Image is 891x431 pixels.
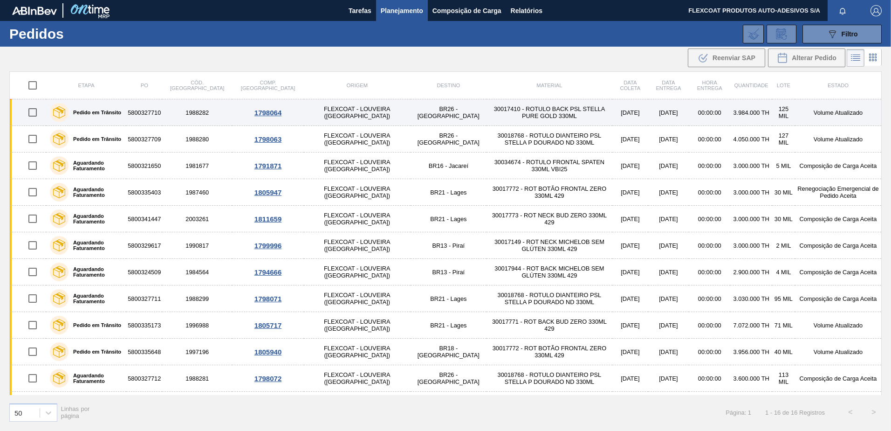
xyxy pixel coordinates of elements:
[648,365,689,392] td: [DATE]
[162,126,232,153] td: 1988280
[233,268,302,276] div: 1794666
[536,83,562,88] span: Material
[304,153,411,179] td: FLEXCOAT - LOUVEIRA ([GEOGRAPHIC_DATA])
[839,401,862,424] button: <
[10,179,882,206] a: Aguardando Faturamento58003354031987460FLEXCOAT - LOUVEIRA ([GEOGRAPHIC_DATA])BR21 - Lages3001777...
[69,136,121,142] label: Pedido em Trânsito
[304,99,411,126] td: FLEXCOAT - LOUVEIRA ([GEOGRAPHIC_DATA])
[487,259,612,285] td: 30017944 - ROT BACK MICHELOB SEM GLÚTEN 330ML 429
[772,179,795,206] td: 30 MIL
[487,206,612,232] td: 30017773 - ROT NECK BUD ZERO 330ML 429
[233,188,302,196] div: 1805947
[10,339,882,365] a: Pedido em Trânsito58003356481997196FLEXCOAT - LOUVEIRA ([GEOGRAPHIC_DATA])BR18 - [GEOGRAPHIC_DATA...
[730,312,772,339] td: 7.072.000 TH
[12,7,57,15] img: TNhmsLtSVTkK8tSr43FrP2fwEKptu5GPRR3wAAAABJRU5ErkJggg==
[648,259,689,285] td: [DATE]
[767,25,796,43] div: Solicitação de Revisão de Pedidos
[772,365,795,392] td: 113 MIL
[487,339,612,365] td: 30017772 - ROT BOTÃO FRONTAL ZERO 330ML 429
[612,285,648,312] td: [DATE]
[772,339,795,365] td: 40 MIL
[612,339,648,365] td: [DATE]
[411,312,487,339] td: BR21 - Lages
[648,179,689,206] td: [DATE]
[411,365,487,392] td: BR26 - [GEOGRAPHIC_DATA]
[10,312,882,339] a: Pedido em Trânsito58003351731996988FLEXCOAT - LOUVEIRA ([GEOGRAPHIC_DATA])BR21 - Lages30017771 - ...
[772,232,795,259] td: 2 MIL
[487,312,612,339] td: 30017771 - ROT BACK BUD ZERO 330ML 429
[648,232,689,259] td: [DATE]
[730,392,772,418] td: 1.620.000 TH
[126,126,162,153] td: 5800327709
[648,99,689,126] td: [DATE]
[347,83,368,88] span: Origem
[437,83,460,88] span: Destino
[648,153,689,179] td: [DATE]
[802,25,882,43] button: Filtro
[10,206,882,232] a: Aguardando Faturamento58003414472003261FLEXCOAT - LOUVEIRA ([GEOGRAPHIC_DATA])BR21 - Lages3001777...
[772,99,795,126] td: 125 MIL
[612,99,648,126] td: [DATE]
[688,49,765,67] div: Reenviar SAP
[411,153,487,179] td: BR16 - Jacareí
[487,232,612,259] td: 30017149 - ROT NECK MICHELOB SEM GLÚTEN 330ML 429
[233,242,302,250] div: 1799996
[689,179,730,206] td: 00:00:00
[656,80,681,91] span: Data entrega
[689,285,730,312] td: 00:00:00
[162,153,232,179] td: 1981677
[730,339,772,365] td: 3.956.000 TH
[689,312,730,339] td: 00:00:00
[304,126,411,153] td: FLEXCOAT - LOUVEIRA ([GEOGRAPHIC_DATA])
[233,348,302,356] div: 1805940
[304,259,411,285] td: FLEXCOAT - LOUVEIRA ([GEOGRAPHIC_DATA])
[233,375,302,382] div: 1798072
[14,409,22,417] div: 50
[411,206,487,232] td: BR21 - Lages
[795,312,882,339] td: Volume Atualizado
[511,5,542,16] span: Relatórios
[612,126,648,153] td: [DATE]
[697,80,722,91] span: Hora Entrega
[795,339,882,365] td: Volume Atualizado
[411,232,487,259] td: BR13 - Piraí
[795,259,882,285] td: Composição de Carga Aceita
[69,110,121,115] label: Pedido em Trânsito
[162,179,232,206] td: 1987460
[69,160,123,171] label: Aguardando Faturamento
[689,232,730,259] td: 00:00:00
[795,179,882,206] td: Renegociação Emergencial de Pedido Aceita
[772,312,795,339] td: 71 MIL
[411,339,487,365] td: BR18 - [GEOGRAPHIC_DATA]
[842,30,858,38] span: Filtro
[648,126,689,153] td: [DATE]
[411,179,487,206] td: BR21 - Lages
[795,126,882,153] td: Volume Atualizado
[126,259,162,285] td: 5800324509
[162,232,232,259] td: 1990817
[304,179,411,206] td: FLEXCOAT - LOUVEIRA ([GEOGRAPHIC_DATA])
[730,259,772,285] td: 2.900.000 TH
[162,312,232,339] td: 1996988
[828,4,857,17] button: Notificações
[233,215,302,223] div: 1811659
[487,285,612,312] td: 30018768 - ROTULO DIANTEIRO PSL STELLA P DOURADO ND 330ML
[126,153,162,179] td: 5800321650
[69,293,123,304] label: Aguardando Faturamento
[768,49,845,67] button: Alterar Pedido
[730,206,772,232] td: 3.000.000 TH
[487,392,612,418] td: 30017149 - ROT NECK MICHELOB SEM GLÚTEN 330ML 429
[304,206,411,232] td: FLEXCOAT - LOUVEIRA ([GEOGRAPHIC_DATA])
[233,321,302,329] div: 1805717
[648,312,689,339] td: [DATE]
[304,365,411,392] td: FLEXCOAT - LOUVEIRA ([GEOGRAPHIC_DATA])
[162,259,232,285] td: 1984564
[69,187,123,198] label: Aguardando Faturamento
[381,5,423,16] span: Planejamento
[795,99,882,126] td: Volume Atualizado
[648,285,689,312] td: [DATE]
[10,392,882,418] a: Aguardando Faturamento58003424712004248FLEXCOAT - LOUVEIRA ([GEOGRAPHIC_DATA])BR13 - Piraí3001714...
[743,25,764,43] div: Importar Negociações dos Pedidos
[612,206,648,232] td: [DATE]
[126,232,162,259] td: 5800329617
